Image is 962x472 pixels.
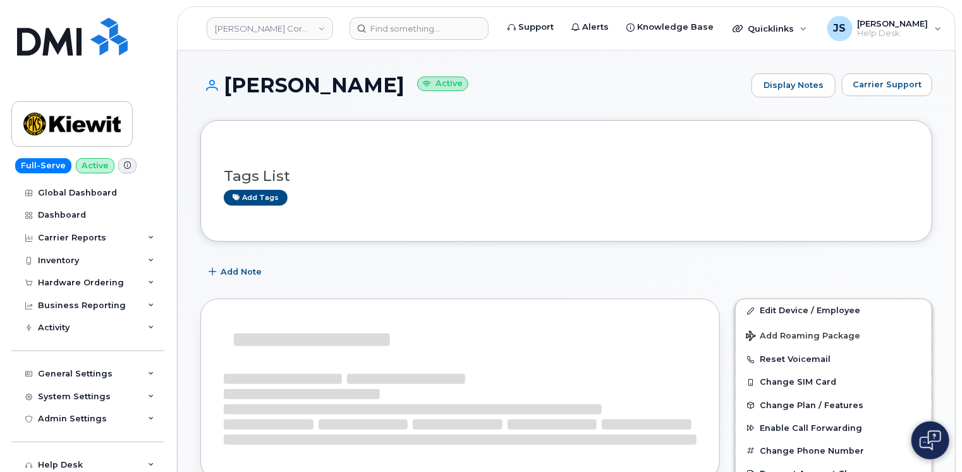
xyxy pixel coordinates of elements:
a: Display Notes [752,73,836,97]
button: Enable Call Forwarding [736,417,932,440]
span: Carrier Support [853,78,922,90]
span: Change Plan / Features [760,401,863,410]
button: Change SIM Card [736,371,932,394]
button: Change Plan / Features [736,394,932,417]
span: Add Roaming Package [746,331,860,343]
button: Add Note [200,261,272,283]
h1: [PERSON_NAME] [200,74,745,96]
span: Enable Call Forwarding [760,423,862,433]
button: Reset Voicemail [736,348,932,371]
button: Carrier Support [842,73,932,96]
h3: Tags List [224,168,909,184]
button: Add Roaming Package [736,322,932,348]
small: Active [417,77,468,91]
a: Add tags [224,190,288,206]
button: Change Phone Number [736,440,932,463]
img: Open chat [920,430,941,450]
a: Edit Device / Employee [736,299,932,322]
span: Add Note [221,266,262,278]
